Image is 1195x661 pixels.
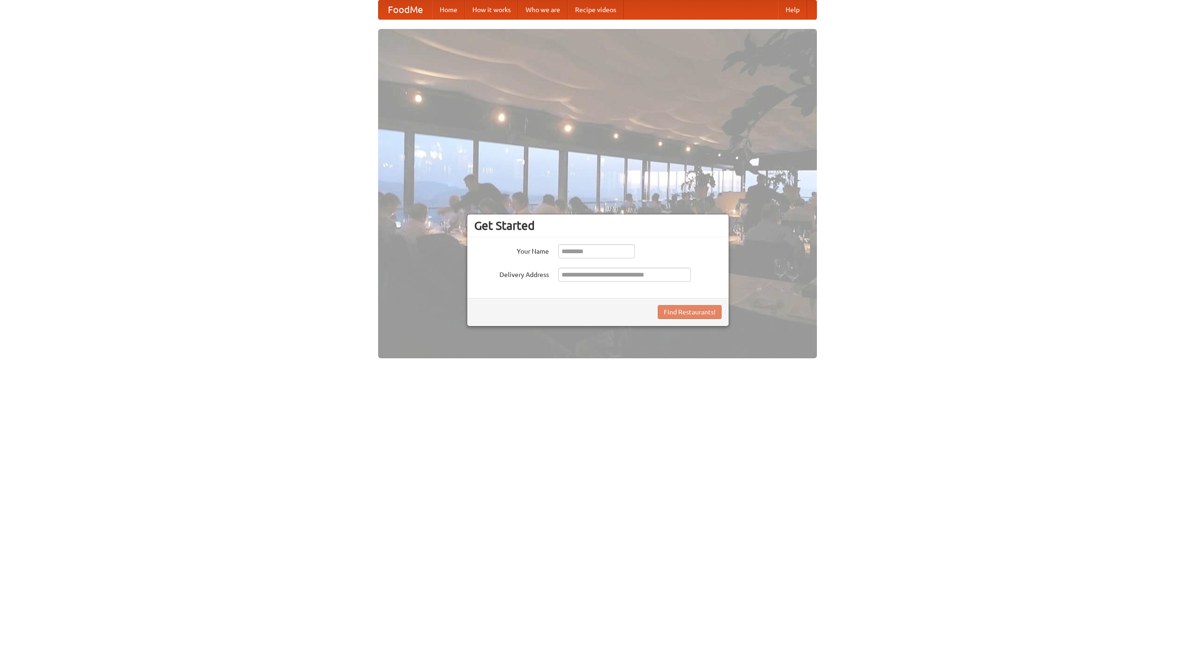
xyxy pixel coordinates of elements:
label: Your Name [474,244,549,256]
a: Who we are [518,0,568,19]
a: FoodMe [379,0,432,19]
a: Recipe videos [568,0,624,19]
h3: Get Started [474,219,722,233]
button: Find Restaurants! [658,305,722,319]
label: Delivery Address [474,268,549,279]
a: How it works [465,0,518,19]
a: Home [432,0,465,19]
a: Help [778,0,807,19]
